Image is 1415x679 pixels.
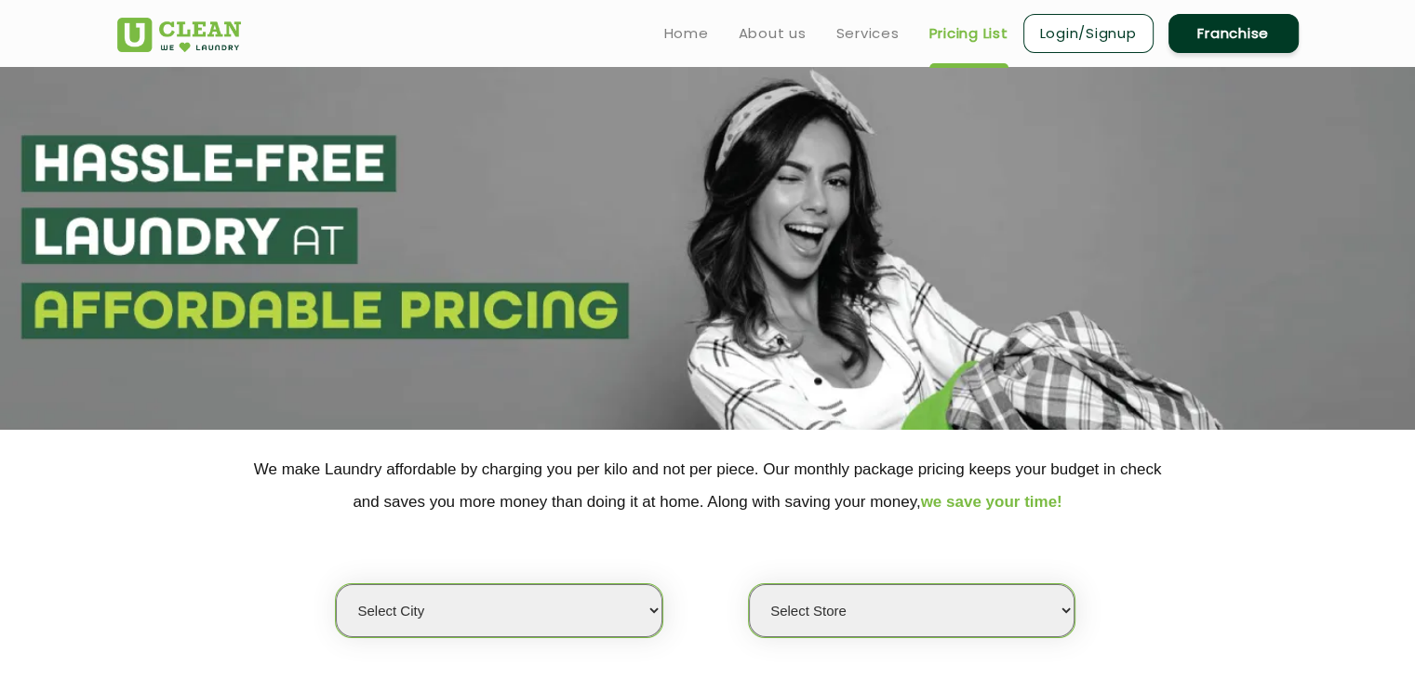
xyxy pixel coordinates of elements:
img: UClean Laundry and Dry Cleaning [117,18,241,52]
span: we save your time! [921,493,1062,511]
a: Pricing List [929,22,1008,45]
a: Franchise [1168,14,1299,53]
a: Services [836,22,900,45]
a: Login/Signup [1023,14,1154,53]
a: Home [664,22,709,45]
a: About us [739,22,807,45]
p: We make Laundry affordable by charging you per kilo and not per piece. Our monthly package pricin... [117,453,1299,518]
